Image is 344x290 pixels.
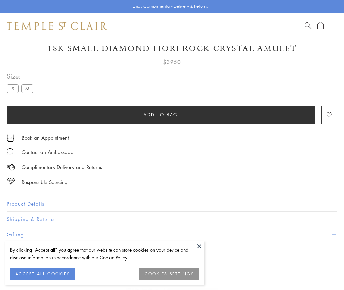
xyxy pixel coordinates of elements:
button: Shipping & Returns [7,212,337,227]
p: Complimentary Delivery and Returns [22,163,102,171]
span: $3950 [163,58,181,66]
h1: 18K Small Diamond Fiori Rock Crystal Amulet [7,43,337,54]
span: Add to bag [143,111,178,118]
img: icon_delivery.svg [7,163,15,171]
button: Product Details [7,196,337,211]
a: Open Shopping Bag [317,22,324,30]
div: By clicking “Accept all”, you agree that our website can store cookies on your device and disclos... [10,246,199,261]
p: Enjoy Complimentary Delivery & Returns [133,3,208,10]
img: MessageIcon-01_2.svg [7,148,13,155]
div: Responsible Sourcing [22,178,68,186]
img: Temple St. Clair [7,22,107,30]
button: ACCEPT ALL COOKIES [10,268,75,280]
img: icon_appointment.svg [7,134,15,142]
button: Open navigation [329,22,337,30]
span: Size: [7,71,36,82]
img: icon_sourcing.svg [7,178,15,185]
button: COOKIES SETTINGS [139,268,199,280]
button: Gifting [7,227,337,242]
a: Book an Appointment [22,134,69,141]
label: S [7,84,19,93]
label: M [21,84,33,93]
a: Search [305,22,312,30]
div: Contact an Ambassador [22,148,75,156]
button: Add to bag [7,106,315,124]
